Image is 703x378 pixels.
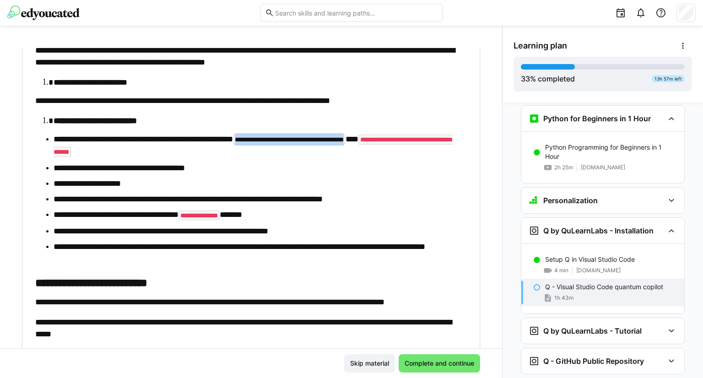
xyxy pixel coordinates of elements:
p: Python Programming for Beginners in 1 Hour [545,143,677,161]
span: Complete and continue [403,359,476,368]
h3: Personalization [543,196,598,205]
span: 33 [521,74,530,83]
h3: Q - GitHub Public Repository [543,356,644,366]
button: Complete and continue [399,354,480,373]
span: Learning plan [514,41,567,51]
h3: Python for Beginners in 1 Hour [543,114,651,123]
p: Q - Visual Studio Code quantum copilot [545,282,663,292]
button: Skip material [344,354,395,373]
h3: Q by QuLearnLabs - Tutorial [543,326,642,335]
span: 4 min [554,267,568,274]
p: Setup Q in Visual Studio Code [545,255,635,264]
span: [DOMAIN_NAME] [581,164,625,171]
h3: Q by QuLearnLabs - Installation [543,226,654,235]
span: 2h 25m [554,164,573,171]
span: [DOMAIN_NAME] [576,267,621,274]
div: 13h 57m left [652,75,685,82]
span: 1h 43m [554,294,573,302]
div: % completed [521,73,575,84]
input: Search skills and learning paths… [274,9,438,17]
span: Skip material [349,359,390,368]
